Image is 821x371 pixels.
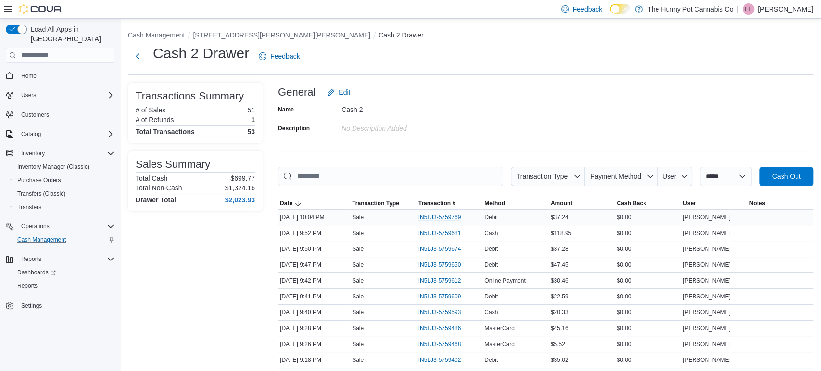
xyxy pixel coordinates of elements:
[484,229,498,237] span: Cash
[683,309,731,316] span: [PERSON_NAME]
[13,188,69,199] a: Transfers (Classic)
[484,213,498,221] span: Debit
[418,213,461,221] span: IN5LJ3-5759769
[484,324,515,332] span: MasterCard
[339,87,350,97] span: Edit
[2,88,118,102] button: Users
[551,293,568,300] span: $22.59
[21,255,41,263] span: Reports
[484,356,498,364] span: Debit
[615,211,681,223] div: $0.00
[21,111,49,119] span: Customers
[352,229,364,237] p: Sale
[17,148,114,159] span: Inventory
[511,167,585,186] button: Transaction Type
[128,30,813,42] nav: An example of EuiBreadcrumbs
[10,173,118,187] button: Purchase Orders
[683,261,731,269] span: [PERSON_NAME]
[418,293,461,300] span: IN5LJ3-5759609
[255,47,303,66] a: Feedback
[418,356,461,364] span: IN5LJ3-5759402
[417,198,483,209] button: Transaction #
[17,300,46,311] a: Settings
[13,267,60,278] a: Dashboards
[551,199,572,207] span: Amount
[2,69,118,83] button: Home
[418,275,471,286] button: IN5LJ3-5759612
[136,184,182,192] h6: Total Non-Cash
[484,309,498,316] span: Cash
[225,184,255,192] p: $1,324.16
[278,198,350,209] button: Date
[17,109,53,121] a: Customers
[484,245,498,253] span: Debit
[17,89,114,101] span: Users
[573,4,602,14] span: Feedback
[10,187,118,200] button: Transfers (Classic)
[683,199,696,207] span: User
[352,277,364,284] p: Sale
[136,159,210,170] h3: Sales Summary
[17,269,56,276] span: Dashboards
[551,261,568,269] span: $47.45
[13,161,114,173] span: Inventory Manager (Classic)
[418,227,471,239] button: IN5LJ3-5759681
[484,293,498,300] span: Debit
[418,199,455,207] span: Transaction #
[379,31,423,39] button: Cash 2 Drawer
[2,252,118,266] button: Reports
[551,213,568,221] span: $37.24
[136,90,244,102] h3: Transactions Summary
[418,229,461,237] span: IN5LJ3-5759681
[225,196,255,204] h4: $2,023.93
[662,173,677,180] span: User
[13,161,93,173] a: Inventory Manager (Classic)
[683,229,731,237] span: [PERSON_NAME]
[17,203,41,211] span: Transfers
[418,324,461,332] span: IN5LJ3-5759486
[17,70,114,82] span: Home
[27,25,114,44] span: Load All Apps in [GEOGRAPHIC_DATA]
[615,354,681,366] div: $0.00
[17,148,49,159] button: Inventory
[418,322,471,334] button: IN5LJ3-5759486
[749,199,765,207] span: Notes
[737,3,739,15] p: |
[341,102,470,113] div: Cash 2
[10,233,118,247] button: Cash Management
[21,149,45,157] span: Inventory
[352,356,364,364] p: Sale
[323,83,354,102] button: Edit
[278,211,350,223] div: [DATE] 10:04 PM
[615,259,681,271] div: $0.00
[747,198,813,209] button: Notes
[610,4,630,14] input: Dark Mode
[551,229,571,237] span: $118.95
[615,243,681,255] div: $0.00
[17,299,114,311] span: Settings
[418,277,461,284] span: IN5LJ3-5759612
[2,298,118,312] button: Settings
[418,259,471,271] button: IN5LJ3-5759650
[683,356,731,364] span: [PERSON_NAME]
[551,340,565,348] span: $5.52
[278,354,350,366] div: [DATE] 9:18 PM
[590,173,641,180] span: Payment Method
[17,282,38,290] span: Reports
[551,309,568,316] span: $20.33
[251,116,255,124] p: 1
[278,291,350,302] div: [DATE] 9:41 PM
[551,277,568,284] span: $30.46
[683,277,731,284] span: [PERSON_NAME]
[6,65,114,338] nav: Complex example
[683,213,731,221] span: [PERSON_NAME]
[2,220,118,233] button: Operations
[10,279,118,293] button: Reports
[418,340,461,348] span: IN5LJ3-5759468
[484,277,525,284] span: Online Payment
[683,245,731,253] span: [PERSON_NAME]
[551,324,568,332] span: $45.16
[13,174,65,186] a: Purchase Orders
[615,198,681,209] button: Cash Back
